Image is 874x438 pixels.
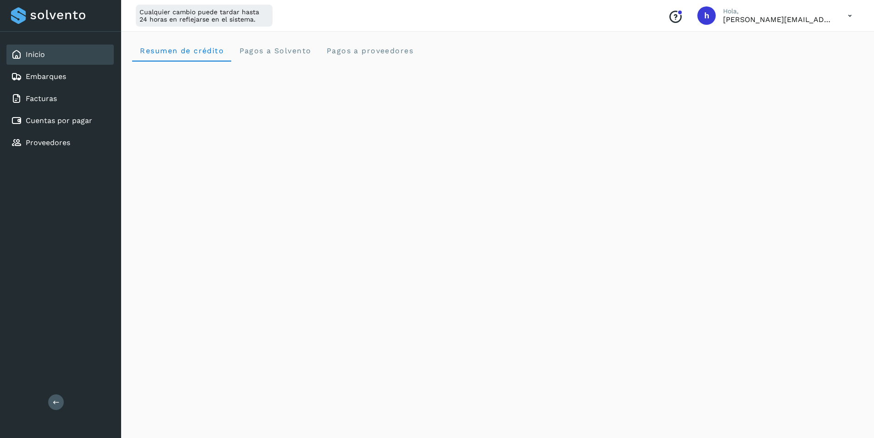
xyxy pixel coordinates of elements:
p: horacio@etv1.com.mx [723,15,833,24]
a: Embarques [26,72,66,81]
span: Pagos a proveedores [326,46,413,55]
a: Cuentas por pagar [26,116,92,125]
p: Hola, [723,7,833,15]
a: Facturas [26,94,57,103]
div: Inicio [6,45,114,65]
a: Proveedores [26,138,70,147]
a: Inicio [26,50,45,59]
span: Pagos a Solvento [239,46,311,55]
div: Cualquier cambio puede tardar hasta 24 horas en reflejarse en el sistema. [136,5,273,27]
div: Cuentas por pagar [6,111,114,131]
div: Proveedores [6,133,114,153]
span: Resumen de crédito [139,46,224,55]
div: Embarques [6,67,114,87]
div: Facturas [6,89,114,109]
